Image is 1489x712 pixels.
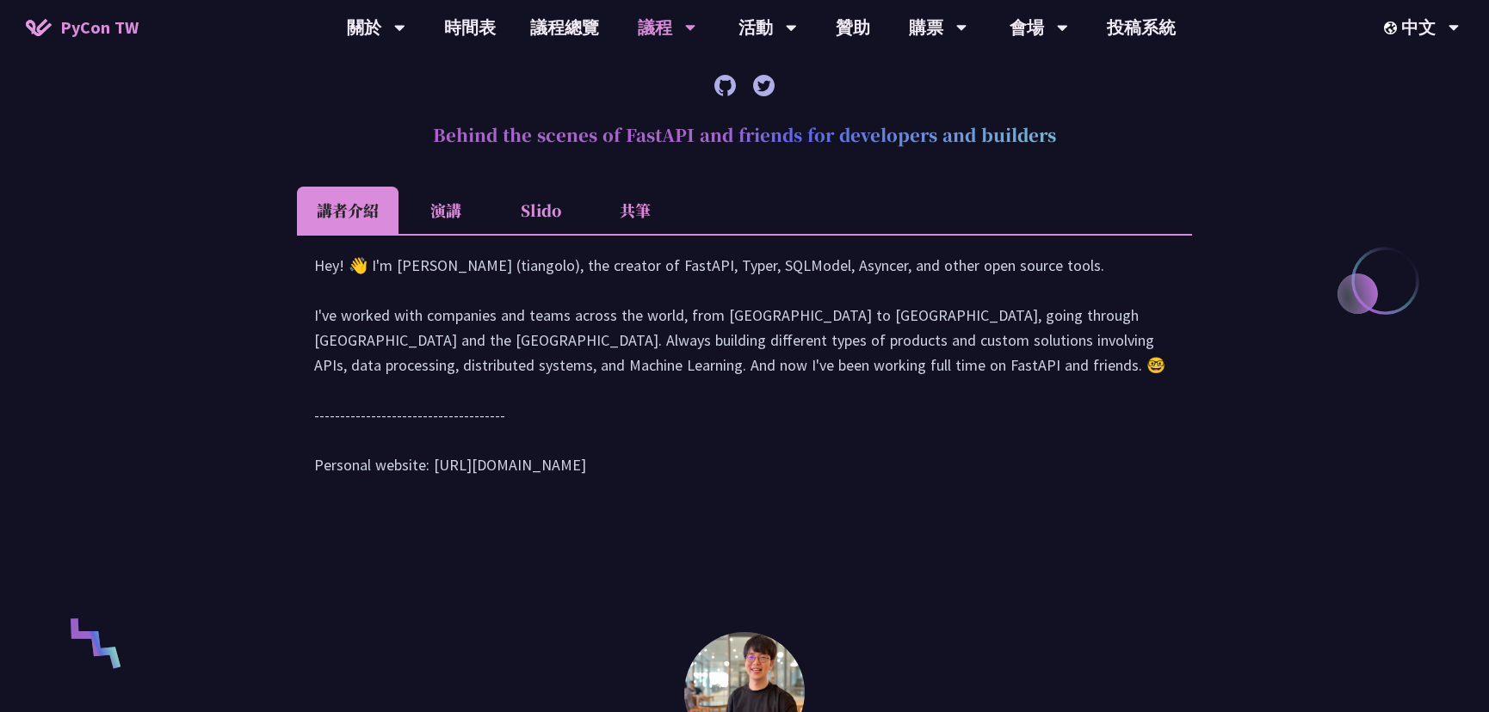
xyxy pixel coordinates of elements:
[297,187,399,234] li: 講者介紹
[314,253,1175,494] div: Hey! 👋 I'm [PERSON_NAME] (tiangolo), the creator of FastAPI, Typer, SQLModel, Asyncer, and other ...
[9,6,156,49] a: PyCon TW
[26,19,52,36] img: Home icon of PyCon TW 2025
[588,187,683,234] li: 共筆
[297,109,1192,161] h2: Behind the scenes of FastAPI and friends for developers and builders
[1384,21,1401,34] img: Locale Icon
[60,15,139,40] span: PyCon TW
[493,187,588,234] li: Slido
[399,187,493,234] li: 演講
